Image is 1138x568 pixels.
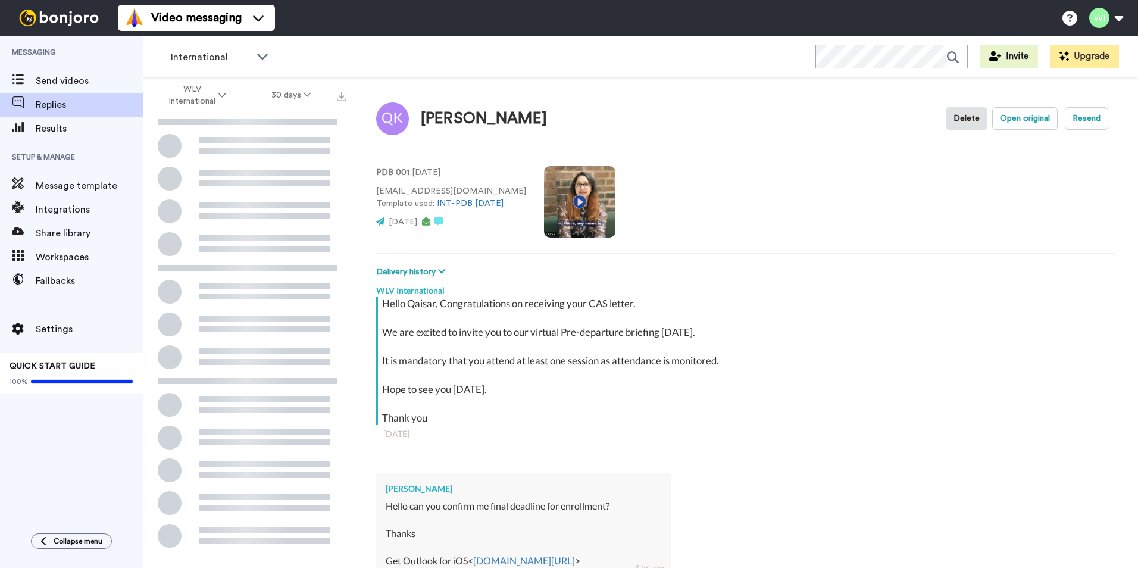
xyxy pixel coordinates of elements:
img: Image of Qaisar Khan [376,102,409,135]
img: vm-color.svg [125,8,144,27]
span: Results [36,121,143,136]
div: Hello Qaisar, Congratulations on receiving your CAS letter. We are excited to invite you to our v... [382,297,1111,425]
div: [DATE] [383,428,1107,440]
div: Hello can you confirm me final deadline for enrollment? Thanks Get Outlook for iOS< > [386,500,662,567]
span: WLV International [168,83,216,107]
span: Workspaces [36,250,143,264]
div: [PERSON_NAME] [386,483,662,495]
span: Share library [36,226,143,241]
button: Delete [946,107,987,130]
span: QUICK START GUIDE [10,362,95,370]
button: WLV International [145,79,249,112]
p: : [DATE] [376,167,526,179]
button: Invite [980,45,1038,68]
button: Upgrade [1050,45,1119,68]
button: Delivery history [376,266,449,279]
a: [DOMAIN_NAME][URL] [473,555,575,566]
img: export.svg [337,92,346,101]
p: [EMAIL_ADDRESS][DOMAIN_NAME] Template used: [376,185,526,210]
button: Resend [1065,107,1108,130]
strong: PDB 001 [376,168,410,177]
div: [PERSON_NAME] [421,110,547,127]
span: Integrations [36,202,143,217]
a: INT-PDB [DATE] [437,199,504,208]
img: bj-logo-header-white.svg [14,10,104,26]
span: Send videos [36,74,143,88]
span: [DATE] [389,218,417,226]
button: 30 days [249,85,334,106]
button: Collapse menu [31,533,112,549]
button: Open original [992,107,1058,130]
span: Settings [36,322,143,336]
span: International [171,50,251,64]
span: Message template [36,179,143,193]
span: Video messaging [151,10,242,26]
span: Fallbacks [36,274,143,288]
span: Collapse menu [54,536,102,546]
span: 100% [10,377,28,386]
button: Export all results that match these filters now. [333,86,350,104]
span: Replies [36,98,143,112]
div: WLV International [376,279,1114,297]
